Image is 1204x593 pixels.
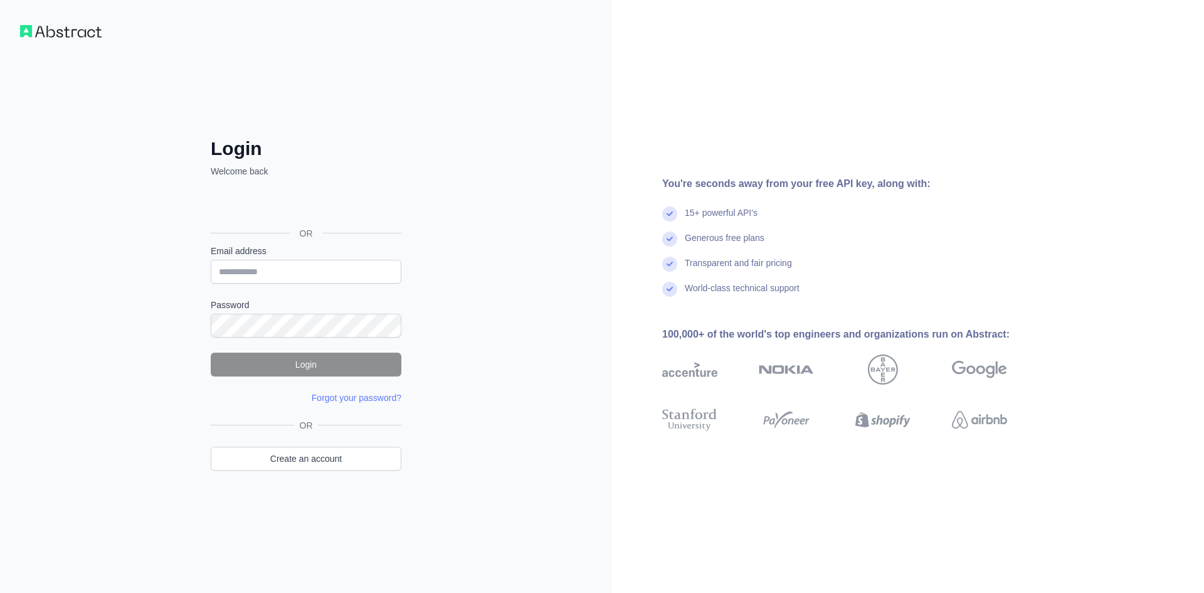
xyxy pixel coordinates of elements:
[211,165,401,178] p: Welcome back
[868,355,898,385] img: bayer
[312,393,401,403] a: Forgot your password?
[20,25,102,38] img: Workflow
[211,353,401,377] button: Login
[662,327,1047,342] div: 100,000+ of the world's top engineers and organizations run on Abstract:
[662,406,717,434] img: stanford university
[211,447,401,471] a: Create an account
[290,227,323,240] span: OR
[952,355,1007,385] img: google
[662,206,677,222] img: check mark
[662,232,677,247] img: check mark
[662,176,1047,191] div: You're seconds away from your free API key, along with:
[662,355,717,385] img: accenture
[952,406,1007,434] img: airbnb
[204,191,405,219] iframe: Sign in with Google Button
[759,406,814,434] img: payoneer
[211,245,401,257] label: Email address
[855,406,911,434] img: shopify
[662,282,677,297] img: check mark
[211,299,401,311] label: Password
[211,137,401,160] h2: Login
[685,282,800,307] div: World-class technical support
[295,419,318,432] span: OR
[685,206,758,232] div: 15+ powerful API's
[662,257,677,272] img: check mark
[759,355,814,385] img: nokia
[685,232,764,257] div: Generous free plans
[685,257,792,282] div: Transparent and fair pricing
